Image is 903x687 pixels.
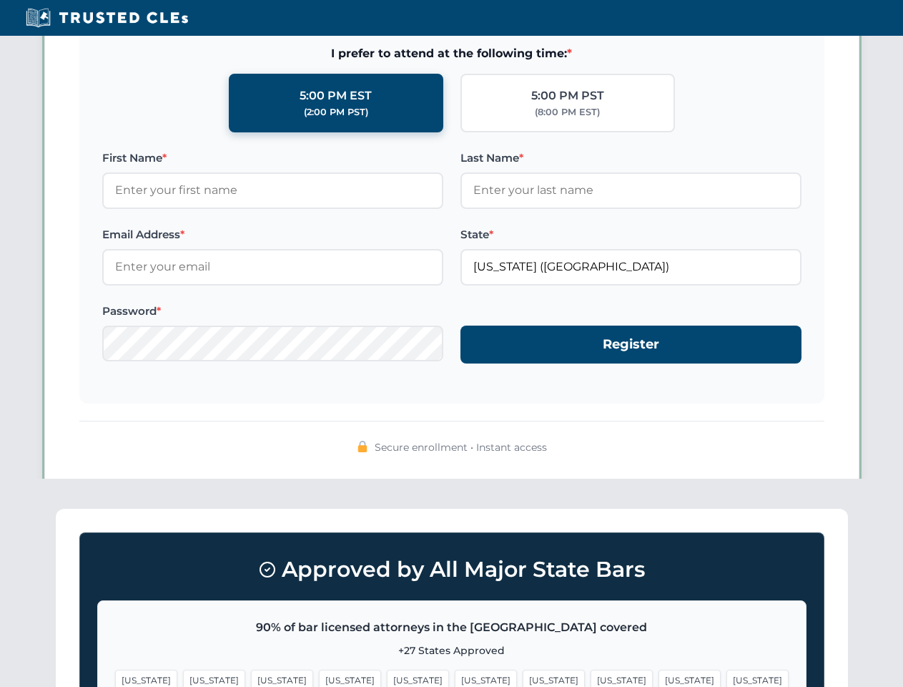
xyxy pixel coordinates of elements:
[102,249,443,285] input: Enter your email
[460,226,801,243] label: State
[102,44,801,63] span: I prefer to attend at the following time:
[102,303,443,320] label: Password
[460,172,801,208] input: Enter your last name
[97,550,806,589] h3: Approved by All Major State Bars
[535,105,600,120] div: (8:00 PM EST)
[115,643,789,658] p: +27 States Approved
[357,441,368,452] img: 🔒
[115,618,789,637] p: 90% of bar licensed attorneys in the [GEOGRAPHIC_DATA] covered
[304,105,368,120] div: (2:00 PM PST)
[300,87,372,105] div: 5:00 PM EST
[102,226,443,243] label: Email Address
[102,172,443,208] input: Enter your first name
[375,439,547,455] span: Secure enrollment • Instant access
[460,150,801,167] label: Last Name
[21,7,192,29] img: Trusted CLEs
[531,87,604,105] div: 5:00 PM PST
[460,249,801,285] input: Florida (FL)
[102,150,443,167] label: First Name
[460,326,801,364] button: Register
